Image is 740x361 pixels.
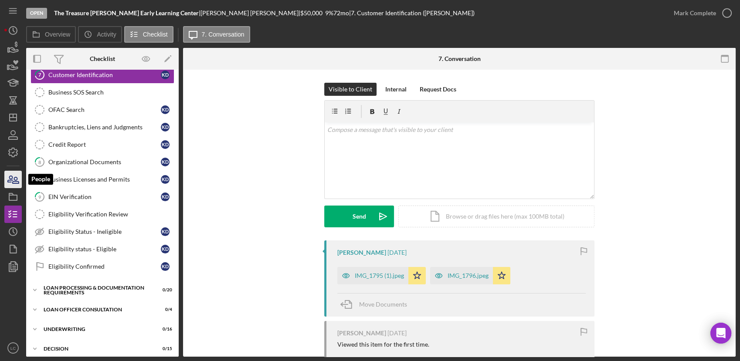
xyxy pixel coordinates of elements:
[161,192,170,201] div: K D
[44,285,150,295] div: Loan Processing & Documentation Requirements
[324,206,394,227] button: Send
[161,71,170,79] div: K D
[161,140,170,149] div: K D
[10,346,16,351] text: LC
[48,263,161,270] div: Eligibility Confirmed
[31,240,174,258] a: Eligibility status - EligibleKD
[387,249,407,256] time: 2025-09-03 15:51
[26,8,47,19] div: Open
[385,83,407,96] div: Internal
[200,10,300,17] div: [PERSON_NAME] [PERSON_NAME] |
[31,188,174,206] a: 9EIN VerificationKD
[44,327,150,332] div: Underwriting
[349,10,475,17] div: | 7. Customer Identification ([PERSON_NAME])
[124,26,173,43] button: Checklist
[143,31,168,38] label: Checklist
[337,249,386,256] div: [PERSON_NAME]
[48,71,161,78] div: Customer Identification
[44,307,150,312] div: Loan Officer Consultation
[38,72,41,78] tspan: 7
[674,4,716,22] div: Mark Complete
[420,83,456,96] div: Request Docs
[48,193,161,200] div: EIN Verification
[90,55,115,62] div: Checklist
[161,105,170,114] div: K D
[381,83,411,96] button: Internal
[38,159,41,165] tspan: 8
[337,330,386,337] div: [PERSON_NAME]
[48,246,161,253] div: Eligibility status - Eligible
[156,346,172,351] div: 0 / 15
[48,124,161,131] div: Bankruptcies, Liens and Judgments
[324,83,377,96] button: Visible to Client
[45,31,70,38] label: Overview
[710,323,731,344] div: Open Intercom Messenger
[161,175,170,184] div: K D
[156,287,172,293] div: 0 / 20
[48,211,174,218] div: Eligibility Verification Review
[353,206,366,227] div: Send
[665,4,736,22] button: Mark Complete
[430,267,510,284] button: IMG_1796.jpeg
[161,123,170,132] div: K D
[31,171,174,188] a: Business Licenses and PermitsKD
[161,158,170,166] div: K D
[31,223,174,240] a: Eligibility Status - IneligibleKD
[156,327,172,332] div: 0 / 16
[448,272,489,279] div: IMG_1796.jpeg
[78,26,122,43] button: Activity
[48,141,161,148] div: Credit Report
[300,9,322,17] span: $50,000
[48,176,161,183] div: Business Licenses and Permits
[329,83,372,96] div: Visible to Client
[202,31,244,38] label: 7. Conversation
[31,66,174,84] a: 7Customer IdentificationKD
[48,159,161,165] div: Organizational Documents
[48,106,161,113] div: OFAC Search
[355,272,404,279] div: IMG_1795 (1).jpeg
[48,228,161,235] div: Eligibility Status - Ineligible
[31,84,174,101] a: Business SOS Search
[161,227,170,236] div: K D
[97,31,116,38] label: Activity
[44,346,150,351] div: Decision
[48,89,174,96] div: Business SOS Search
[31,206,174,223] a: Eligibility Verification Review
[26,26,76,43] button: Overview
[54,9,199,17] b: The Treasure [PERSON_NAME] Early Learning Center
[4,339,22,357] button: LC
[54,10,200,17] div: |
[31,258,174,275] a: Eligibility ConfirmedKD
[387,330,407,337] time: 2025-09-03 14:38
[31,153,174,171] a: 8Organizational DocumentsKD
[333,10,349,17] div: 72 mo
[161,262,170,271] div: K D
[337,341,429,348] div: Viewed this item for the first time.
[31,118,174,136] a: Bankruptcies, Liens and JudgmentsKD
[183,26,250,43] button: 7. Conversation
[31,101,174,118] a: OFAC SearchKD
[337,294,416,315] button: Move Documents
[438,55,481,62] div: 7. Conversation
[31,136,174,153] a: Credit ReportKD
[359,300,407,308] span: Move Documents
[337,267,426,284] button: IMG_1795 (1).jpeg
[156,307,172,312] div: 0 / 4
[325,10,333,17] div: 9 %
[38,194,41,199] tspan: 9
[415,83,461,96] button: Request Docs
[161,245,170,253] div: K D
